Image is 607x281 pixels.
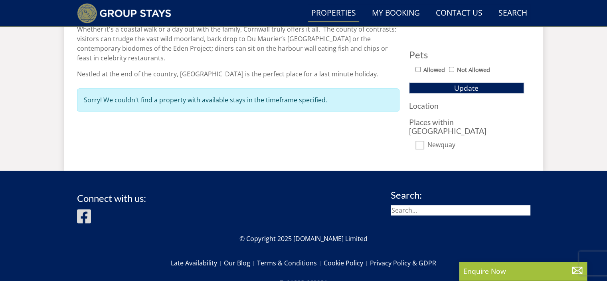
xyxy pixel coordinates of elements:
[409,102,524,110] h3: Location
[369,4,423,22] a: My Booking
[77,88,399,112] div: Sorry! We couldn't find a property with available stays in the timeframe specified.
[495,4,530,22] a: Search
[77,3,172,23] img: Group Stays
[463,266,583,276] p: Enquire Now
[308,4,359,22] a: Properties
[391,205,530,215] input: Search...
[409,118,524,135] h3: Places within [GEOGRAPHIC_DATA]
[224,256,257,270] a: Our Blog
[171,256,224,270] a: Late Availability
[457,66,490,74] label: Not Allowed
[257,256,324,270] a: Terms & Conditions
[77,234,530,243] p: © Copyright 2025 [DOMAIN_NAME] Limited
[77,193,146,203] h3: Connect with us:
[370,256,436,270] a: Privacy Policy & GDPR
[423,66,445,74] label: Allowed
[409,82,524,94] button: Update
[427,141,524,150] label: Newquay
[433,4,486,22] a: Contact Us
[77,69,399,79] p: Nestled at the end of the country, [GEOGRAPHIC_DATA] is the perfect place for a last minute holiday.
[454,83,478,93] span: Update
[77,24,399,63] p: Whether it's a coastal walk or a day out with the family, Cornwall truly offers it all. The count...
[391,190,530,200] h3: Search:
[77,208,91,224] img: Facebook
[324,256,370,270] a: Cookie Policy
[409,50,524,60] h3: Pets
